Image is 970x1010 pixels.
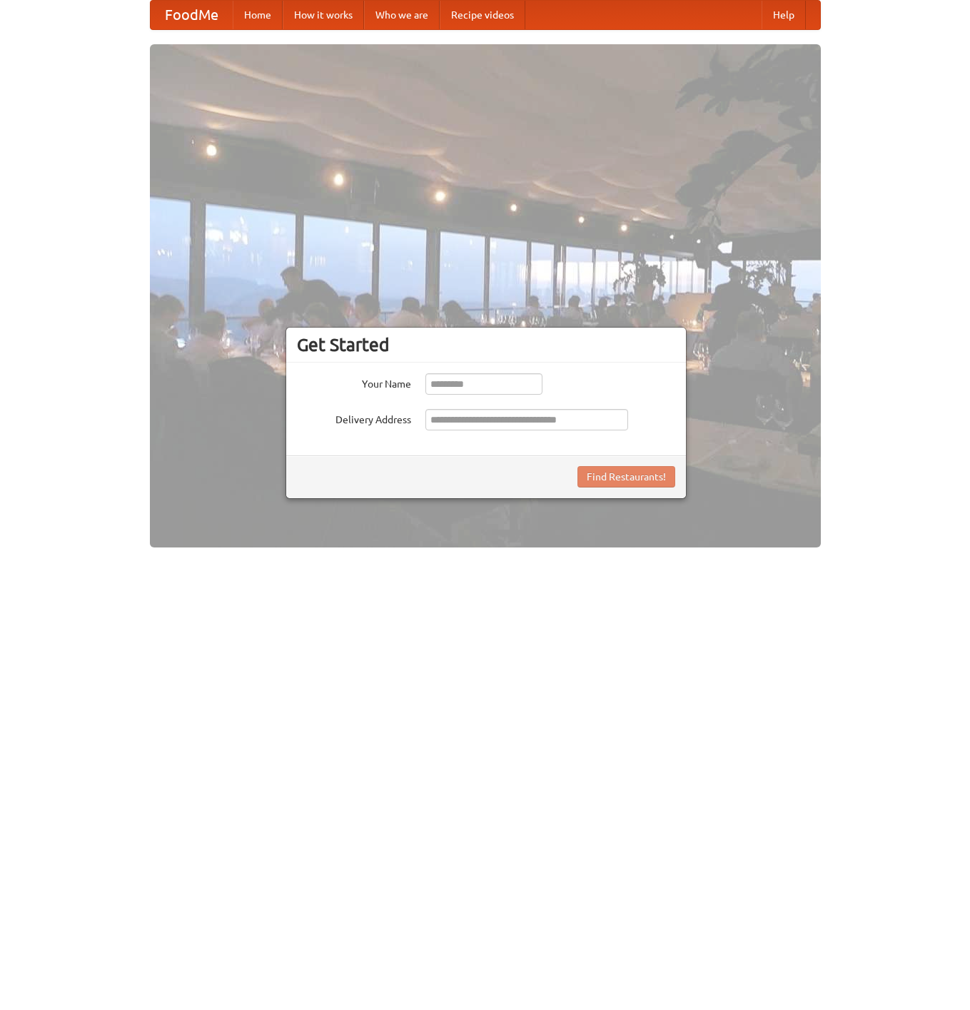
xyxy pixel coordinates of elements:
[297,334,675,355] h3: Get Started
[577,466,675,488] button: Find Restaurants!
[440,1,525,29] a: Recipe videos
[297,373,411,391] label: Your Name
[364,1,440,29] a: Who we are
[283,1,364,29] a: How it works
[151,1,233,29] a: FoodMe
[233,1,283,29] a: Home
[297,409,411,427] label: Delivery Address
[762,1,806,29] a: Help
